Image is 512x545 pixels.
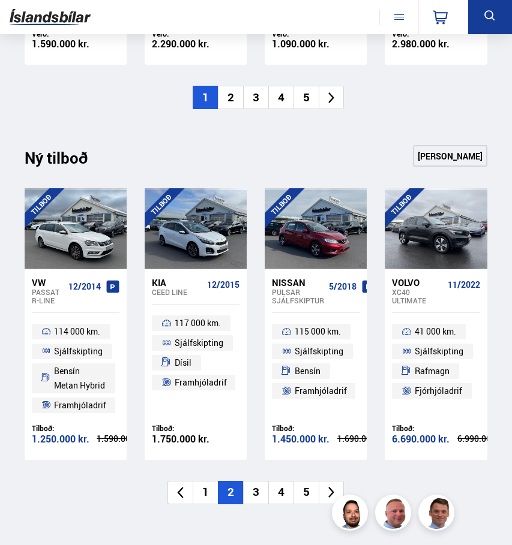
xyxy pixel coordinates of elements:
li: 1 [193,86,218,109]
div: 1.750.000 kr. [152,434,217,444]
div: VW [32,277,64,288]
a: VW Passat R-LINE 12/2014 114 000 km. Sjálfskipting Bensín Metan Hybrid Framhjóladrif Tilboð: 1.25... [25,269,127,460]
div: Tilboð: [392,424,457,433]
li: 4 [268,481,294,504]
div: Nissan [272,277,324,288]
div: 6.990.000 kr. [457,435,507,443]
div: Pulsar SJÁLFSKIPTUR [272,288,324,305]
div: Passat R-LINE [32,288,64,305]
span: 114 000 km. [54,324,100,339]
div: 1.450.000 kr. [272,434,337,444]
img: G0Ugv5HjCgRt.svg [10,4,91,30]
a: Nissan Pulsar SJÁLFSKIPTUR 5/2018 115 000 km. Sjálfskipting Bensín Framhjóladrif Tilboð: 1.450.00... [265,269,367,460]
div: 1.590.000 kr. [32,39,97,49]
span: 115 000 km. [295,324,341,339]
div: Tilboð: [32,424,97,433]
div: 1.090.000 kr. [272,39,337,49]
div: 2.980.000 kr. [392,39,457,49]
li: 2 [218,86,243,109]
li: 5 [294,86,319,109]
span: Framhjóladrif [295,384,347,398]
li: 2 [218,481,243,504]
span: Rafmagn [415,364,450,378]
span: Sjálfskipting [54,344,103,359]
li: 3 [243,86,268,109]
div: 1.250.000 kr. [32,434,97,444]
button: Opna LiveChat spjallviðmót [10,5,46,41]
div: Kia [152,277,202,288]
span: Sjálfskipting [415,344,463,359]
span: Bensín Metan Hybrid [54,364,105,393]
a: Volvo XC40 ULTIMATE 11/2022 41 000 km. Sjálfskipting Rafmagn Fjórhjóladrif Tilboð: 6.690.000 kr. ... [385,269,487,460]
div: Ný tilboð [25,149,109,174]
img: siFngHWaQ9KaOqBr.png [377,496,413,532]
span: 12/2015 [207,280,239,290]
div: 1.590.000 kr. [97,435,146,443]
div: Tilboð: [272,424,337,433]
span: Bensín [295,364,321,378]
span: 117 000 km. [175,316,221,330]
span: 5/2018 [329,282,357,291]
div: XC40 ULTIMATE [392,288,442,305]
span: Sjálfskipting [295,344,343,359]
div: Tilboð: [152,424,217,433]
li: 4 [268,86,294,109]
li: 1 [193,481,218,504]
img: nhp88E3Fdnt1Opn2.png [334,496,370,532]
span: Framhjóladrif [54,398,106,412]
li: 3 [243,481,268,504]
div: Volvo [392,277,442,288]
span: Framhjóladrif [175,375,227,390]
a: [PERSON_NAME] [413,145,487,167]
span: Sjálfskipting [175,336,223,350]
span: 11/2022 [448,280,480,290]
span: 12/2014 [68,282,101,291]
a: Kia Ceed LINE 12/2015 117 000 km. Sjálfskipting Dísil Framhjóladrif Tilboð: 1.750.000 kr. [145,269,247,460]
div: 6.690.000 kr. [392,434,457,444]
img: FbJEzSuNWCJXmdc-.webp [420,496,456,532]
span: 41 000 km. [415,324,456,339]
span: Fjórhjóladrif [415,384,462,398]
div: 1.690.000 kr. [337,435,387,443]
div: Ceed LINE [152,288,202,296]
div: 2.290.000 kr. [152,39,217,49]
li: 5 [294,481,319,504]
span: Dísil [175,356,191,370]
